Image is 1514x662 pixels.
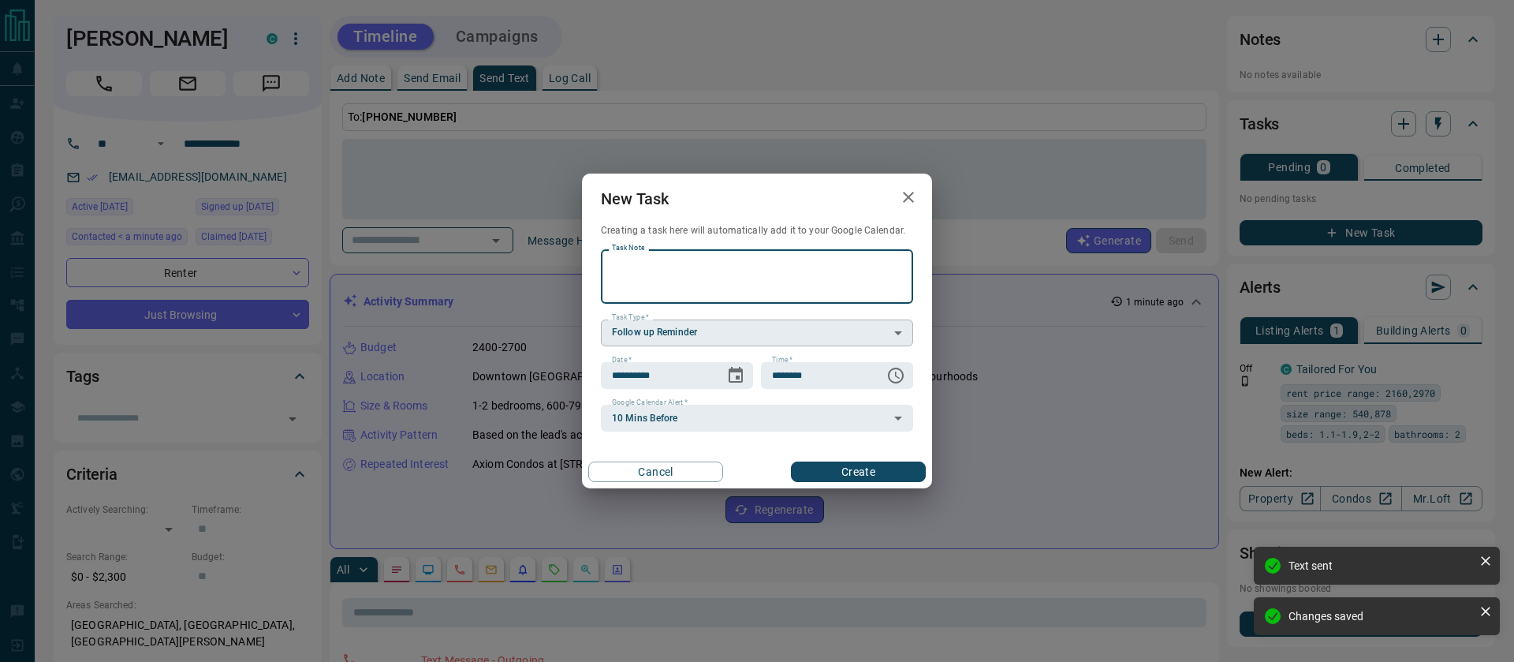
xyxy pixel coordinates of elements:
label: Time [772,355,792,365]
div: Changes saved [1288,610,1473,623]
button: Choose time, selected time is 6:00 AM [880,360,912,391]
button: Create [791,462,926,482]
label: Google Calendar Alert [612,398,688,408]
h2: New Task [582,174,688,224]
div: 10 Mins Before [601,405,913,432]
p: Creating a task here will automatically add it to your Google Calendar. [601,224,913,237]
label: Task Note [612,243,644,253]
button: Cancel [588,462,723,482]
div: Follow up Reminder [601,320,913,346]
button: Choose date, selected date is Aug 19, 2025 [720,360,751,391]
label: Task Type [612,312,649,323]
div: Text sent [1288,559,1473,572]
label: Date [612,355,632,365]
